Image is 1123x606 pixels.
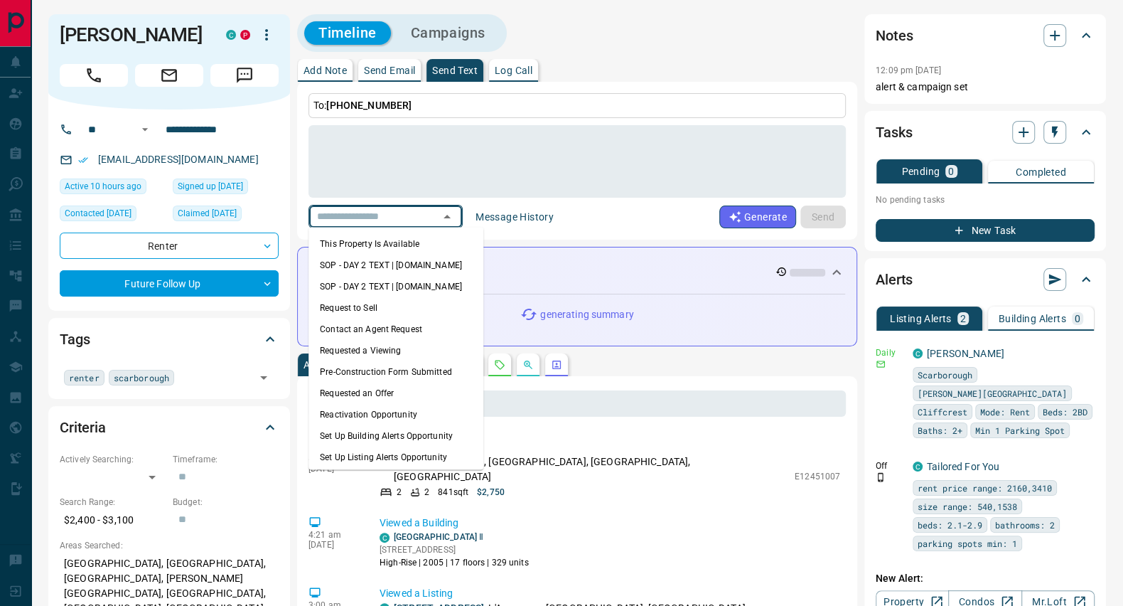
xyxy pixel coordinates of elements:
[918,368,972,382] span: Scarborough
[210,64,279,87] span: Message
[308,403,483,425] li: Reactivation Opportunity
[876,219,1095,242] button: New Task
[173,179,279,198] div: Thu Aug 10 2023
[551,359,562,371] svg: Agent Actions
[918,518,982,532] span: beds: 2.1-2.9
[308,254,483,275] li: SOP - DAY 2 TEXT | [DOMAIN_NAME]
[60,270,279,297] div: Future Follow Up
[60,416,106,439] h2: Criteria
[876,121,912,144] h2: Tasks
[437,207,457,227] button: Close
[876,24,913,47] h2: Notes
[308,382,483,403] li: Requested an Offer
[975,423,1065,437] span: Min 1 Parking Spot
[364,65,415,75] p: Send Email
[308,93,846,118] p: To:
[995,518,1055,532] span: bathrooms: 2
[795,470,840,483] p: E12451007
[913,349,923,358] div: condos.ca
[876,359,886,369] svg: Email
[308,425,483,446] li: Set Up Building Alerts Opportunity
[927,348,1004,359] a: [PERSON_NAME]
[60,322,279,356] div: Tags
[719,206,796,228] button: Generate
[60,23,205,46] h1: [PERSON_NAME]
[467,206,562,228] button: Message History
[918,423,962,437] span: Baths: 2+
[432,65,478,75] p: Send Text
[876,18,1095,53] div: Notes
[927,461,999,472] a: Tailored For You
[60,509,166,532] p: $2,400 - $3,100
[380,516,840,531] p: Viewed a Building
[60,233,279,259] div: Renter
[60,410,279,445] div: Criteria
[308,339,483,361] li: Requested a Viewing
[60,206,166,225] div: Tue Sep 30 2025
[494,359,505,371] svg: Requests
[1043,405,1087,419] span: Beds: 2BD
[308,361,483,382] li: Pre-Construction Form Submitted
[60,496,166,509] p: Search Range:
[522,359,534,371] svg: Opportunities
[876,65,941,75] p: 12:09 pm [DATE]
[876,571,1095,586] p: New Alert:
[380,556,529,569] p: High-Rise | 2005 | 17 floors | 329 units
[60,453,166,466] p: Actively Searching:
[876,262,1095,297] div: Alerts
[60,179,166,198] div: Tue Oct 14 2025
[397,486,402,499] p: 2
[876,189,1095,211] p: No pending tasks
[918,386,1067,400] span: [PERSON_NAME][GEOGRAPHIC_DATA]
[876,346,904,359] p: Daily
[876,268,913,291] h2: Alerts
[948,166,954,176] p: 0
[397,21,500,45] button: Campaigns
[69,371,100,385] span: renter
[308,275,483,297] li: SOP - DAY 2 TEXT | [DOMAIN_NAME]
[394,455,788,484] p: , [GEOGRAPHIC_DATA], [GEOGRAPHIC_DATA], [GEOGRAPHIC_DATA]
[78,155,88,165] svg: Email Verified
[254,368,274,388] button: Open
[380,533,389,543] div: condos.ca
[876,472,886,482] svg: Push Notification Only
[136,121,154,138] button: Open
[308,446,483,467] li: Set Up Listing Alerts Opportunity
[380,586,840,601] p: Viewed a Listing
[394,532,483,542] a: [GEOGRAPHIC_DATA] Ⅱ
[308,233,483,254] li: This Property Is Available
[303,65,347,75] p: Add Note
[890,314,952,324] p: Listing Alerts
[999,314,1066,324] p: Building Alerts
[60,539,279,552] p: Areas Searched:
[438,486,468,499] p: 841 sqft
[308,467,483,489] li: High Interest Opportunity
[65,206,131,220] span: Contacted [DATE]
[918,499,1017,514] span: size range: 540,1538
[918,536,1017,551] span: parking spots min: 1
[913,462,923,472] div: condos.ca
[178,206,237,220] span: Claimed [DATE]
[304,21,391,45] button: Timeline
[876,459,904,472] p: Off
[98,154,259,165] a: [EMAIL_ADDRESS][DOMAIN_NAME]
[424,486,429,499] p: 2
[901,166,940,176] p: Pending
[1075,314,1080,324] p: 0
[240,30,250,40] div: property.ca
[309,259,845,285] div: Activity Summary
[173,206,279,225] div: Fri Aug 01 2025
[60,328,90,351] h2: Tags
[308,530,358,540] p: 4:21 am
[960,314,966,324] p: 2
[495,65,532,75] p: Log Call
[308,297,483,318] li: Request to Sell
[308,540,358,550] p: [DATE]
[380,440,840,455] p: Viewed a Listing
[60,64,128,87] span: Call
[114,371,169,385] span: scarborough
[918,405,967,419] span: Cliffcrest
[303,360,315,370] p: All
[876,115,1095,149] div: Tasks
[173,496,279,509] p: Budget:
